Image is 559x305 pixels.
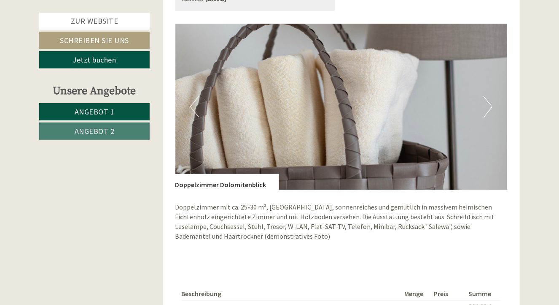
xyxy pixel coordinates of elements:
[175,174,279,190] div: Doppelzimmer Dolomitenblick
[175,24,508,190] img: image
[465,288,501,301] th: Summe
[182,288,401,301] th: Beschreibung
[39,51,150,68] a: Jetzt buchen
[75,126,115,136] span: Angebot 2
[175,203,508,251] p: Doppelzimmer mit ca. 25-30 m², [GEOGRAPHIC_DATA], sonnenreiches und gemütlich in massivem heimisc...
[75,107,115,117] span: Angebot 1
[401,288,430,301] th: Menge
[484,96,492,117] button: Next
[39,32,150,49] a: Schreiben Sie uns
[39,83,150,99] div: Unsere Angebote
[39,13,150,30] a: Zur Website
[190,96,199,117] button: Previous
[430,288,465,301] th: Preis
